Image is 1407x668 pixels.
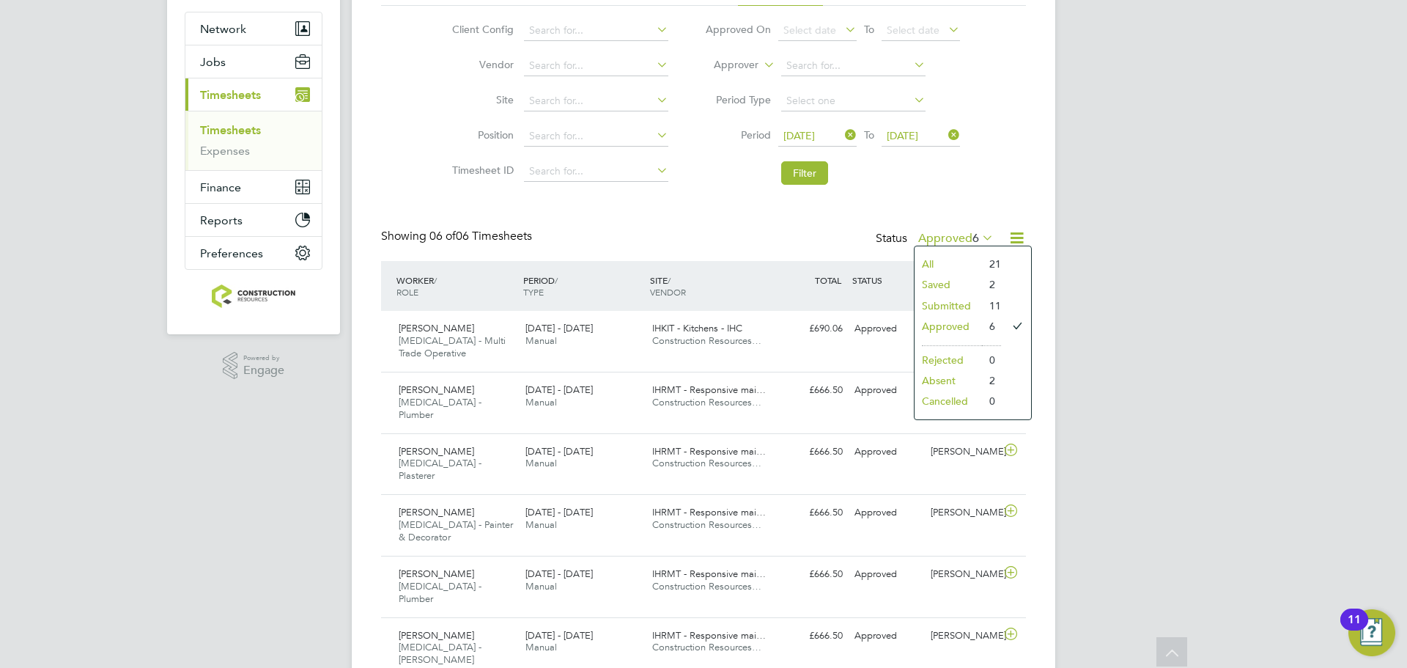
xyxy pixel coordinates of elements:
[652,580,761,592] span: Construction Resources…
[652,568,766,580] span: IHRMT - Responsive mai…
[652,629,766,642] span: IHRMT - Responsive mai…
[652,457,761,469] span: Construction Resources…
[399,518,513,543] span: [MEDICAL_DATA] - Painter & Decorator
[200,180,241,194] span: Finance
[555,274,558,286] span: /
[915,316,982,337] li: Approved
[185,78,322,111] button: Timesheets
[646,267,773,305] div: SITE
[429,229,532,243] span: 06 Timesheets
[200,88,261,102] span: Timesheets
[525,629,593,642] span: [DATE] - [DATE]
[849,624,925,648] div: Approved
[1348,609,1395,656] button: Open Resource Center, 11 new notifications
[399,641,481,666] span: [MEDICAL_DATA] - [PERSON_NAME]
[200,55,226,69] span: Jobs
[915,296,982,316] li: Submitted
[200,144,250,158] a: Expenses
[876,229,997,249] div: Status
[523,286,544,298] span: TYPE
[185,111,322,170] div: Timesheets
[525,445,593,458] span: [DATE] - [DATE]
[915,274,982,295] li: Saved
[705,93,771,106] label: Period Type
[982,316,1001,337] li: 6
[524,126,668,147] input: Search for...
[429,229,456,243] span: 06 of
[243,352,284,364] span: Powered by
[448,164,514,177] label: Timesheet ID
[815,274,841,286] span: TOTAL
[652,518,761,531] span: Construction Resources…
[399,506,474,518] span: [PERSON_NAME]
[524,56,668,76] input: Search for...
[652,506,766,518] span: IHRMT - Responsive mai…
[693,58,758,73] label: Approver
[185,45,322,78] button: Jobs
[525,518,557,531] span: Manual
[849,317,925,341] div: Approved
[705,128,771,142] label: Period
[223,352,285,380] a: Powered byEngage
[399,457,481,482] span: [MEDICAL_DATA] - Plasterer
[982,370,1001,391] li: 2
[668,274,671,286] span: /
[399,322,474,334] span: [PERSON_NAME]
[185,237,322,269] button: Preferences
[393,267,520,305] div: WORKER
[781,91,926,111] input: Select one
[772,378,849,403] div: £666.50
[200,123,261,137] a: Timesheets
[783,23,836,37] span: Select date
[448,58,514,71] label: Vendor
[212,285,296,308] img: construction-resources-logo-retina.png
[849,378,925,403] div: Approved
[185,285,322,308] a: Go to home page
[860,20,879,39] span: To
[972,231,979,246] span: 6
[200,213,243,227] span: Reports
[781,56,926,76] input: Search for...
[849,562,925,587] div: Approved
[185,12,322,45] button: Network
[915,370,982,391] li: Absent
[399,445,474,458] span: [PERSON_NAME]
[200,246,263,260] span: Preferences
[915,391,982,411] li: Cancelled
[396,286,418,298] span: ROLE
[915,350,982,370] li: Rejected
[434,274,437,286] span: /
[525,334,557,347] span: Manual
[525,396,557,408] span: Manual
[982,254,1001,274] li: 21
[399,396,481,421] span: [MEDICAL_DATA] - Plumber
[520,267,646,305] div: PERIOD
[652,445,766,458] span: IHRMT - Responsive mai…
[925,501,1001,525] div: [PERSON_NAME]
[982,274,1001,295] li: 2
[525,580,557,592] span: Manual
[448,23,514,36] label: Client Config
[772,624,849,648] div: £666.50
[524,161,668,182] input: Search for...
[652,383,766,396] span: IHRMT - Responsive mai…
[849,501,925,525] div: Approved
[525,383,593,396] span: [DATE] - [DATE]
[185,204,322,236] button: Reports
[772,440,849,464] div: £666.50
[650,286,686,298] span: VENDOR
[243,364,284,377] span: Engage
[982,296,1001,316] li: 11
[783,129,815,142] span: [DATE]
[652,396,761,408] span: Construction Resources…
[448,93,514,106] label: Site
[918,231,994,246] label: Approved
[849,267,925,293] div: STATUS
[525,506,593,518] span: [DATE] - [DATE]
[524,91,668,111] input: Search for...
[524,21,668,41] input: Search for...
[772,501,849,525] div: £666.50
[652,334,761,347] span: Construction Resources…
[399,568,474,580] span: [PERSON_NAME]
[399,334,506,359] span: [MEDICAL_DATA] - Multi Trade Operative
